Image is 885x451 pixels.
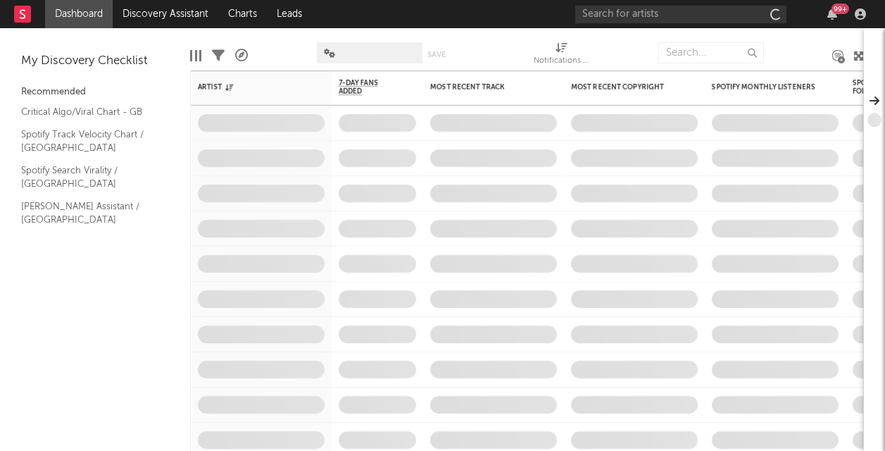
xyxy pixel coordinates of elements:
[827,8,837,20] button: 99+
[831,4,849,14] div: 99 +
[658,42,764,63] input: Search...
[190,35,201,76] div: Edit Columns
[339,79,395,96] span: 7-Day Fans Added
[21,127,155,156] a: Spotify Track Velocity Chart / [GEOGRAPHIC_DATA]
[534,35,590,76] div: Notifications (Artist)
[575,6,786,23] input: Search for artists
[534,53,590,70] div: Notifications (Artist)
[571,83,677,92] div: Most Recent Copyright
[712,83,817,92] div: Spotify Monthly Listeners
[235,35,248,76] div: A&R Pipeline
[21,104,155,120] a: Critical Algo/Viral Chart - GB
[212,35,225,76] div: Filters
[21,84,169,101] div: Recommended
[21,199,155,228] a: [PERSON_NAME] Assistant / [GEOGRAPHIC_DATA]
[21,163,155,192] a: Spotify Search Virality / [GEOGRAPHIC_DATA]
[430,83,536,92] div: Most Recent Track
[21,53,169,70] div: My Discovery Checklist
[198,83,303,92] div: Artist
[427,51,446,58] button: Save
